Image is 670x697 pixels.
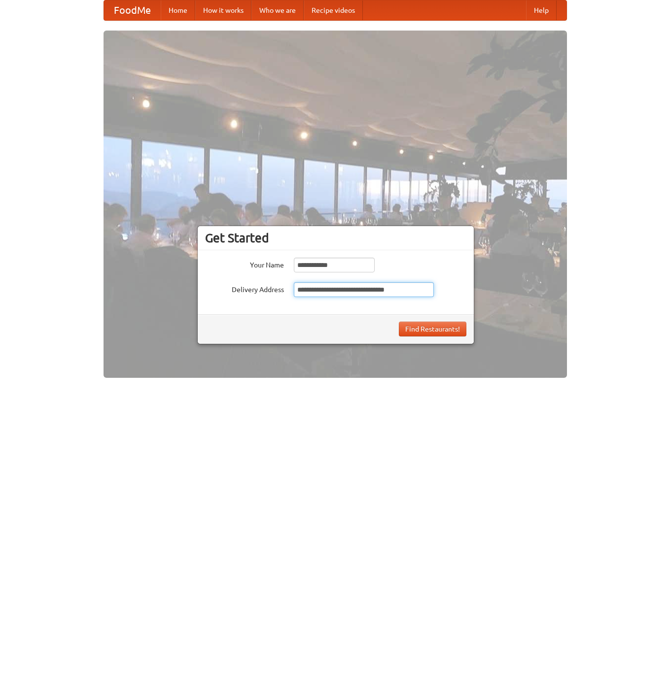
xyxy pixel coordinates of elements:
label: Your Name [205,258,284,270]
a: Help [526,0,557,20]
h3: Get Started [205,231,466,245]
a: FoodMe [104,0,161,20]
button: Find Restaurants! [399,322,466,336]
label: Delivery Address [205,282,284,295]
a: Home [161,0,195,20]
a: How it works [195,0,251,20]
a: Who we are [251,0,304,20]
a: Recipe videos [304,0,363,20]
